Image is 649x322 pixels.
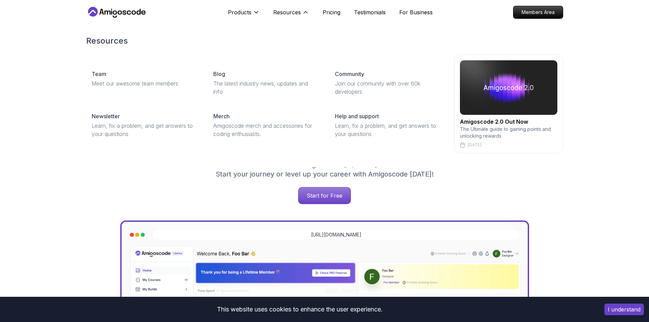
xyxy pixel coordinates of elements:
[273,8,309,22] button: Resources
[210,160,439,179] p: Get unlimited access to coding , , and . Start your journey or level up your career with Amigosco...
[213,79,319,96] p: The latest industry news, updates and info
[354,8,386,16] a: Testimonials
[329,107,446,143] a: Help and supportLearn, fix a problem, and get answers to your questions
[468,142,481,148] p: [DATE]
[298,187,351,204] p: Start for Free
[454,55,563,153] a: amigoscode 2.0Amigoscode 2.0 Out NowThe Ultimate guide to gaining points and unlocking rewards[DATE]
[208,64,324,101] a: BlogThe latest industry news, updates and info
[86,64,202,93] a: TeamMeet our awesome team members
[213,122,319,138] p: Amigoscode merch and accessories for coding enthusiasts.
[228,8,260,22] button: Products
[228,8,251,16] p: Products
[298,187,351,204] a: Start for Free
[5,302,594,317] div: This website uses cookies to enhance the user experience.
[329,64,446,101] a: CommunityJoin our community with over 60k developers
[399,8,433,16] a: For Business
[273,8,301,16] p: Resources
[335,122,440,138] p: Learn, fix a problem, and get answers to your questions
[213,112,230,120] p: Merch
[213,70,225,78] p: Blog
[323,8,340,16] a: Pricing
[335,79,440,96] p: Join our community with over 60k developers
[86,35,563,46] h2: Resources
[92,122,197,138] p: Learn, fix a problem, and get answers to your questions
[460,60,557,115] img: amigoscode 2.0
[604,304,644,315] button: Accept cookies
[92,70,106,78] p: Team
[335,70,364,78] p: Community
[311,231,361,238] a: [URL][DOMAIN_NAME]
[208,107,324,143] a: MerchAmigoscode merch and accessories for coding enthusiasts.
[92,79,197,88] p: Meet our awesome team members
[460,126,557,139] p: The Ultimate guide to gaining points and unlocking rewards
[86,107,202,143] a: NewsletterLearn, fix a problem, and get answers to your questions
[335,112,379,120] p: Help and support
[513,6,563,18] p: Members Area
[513,6,563,19] a: Members Area
[460,118,557,126] h2: Amigoscode 2.0 Out Now
[92,112,120,120] p: Newsletter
